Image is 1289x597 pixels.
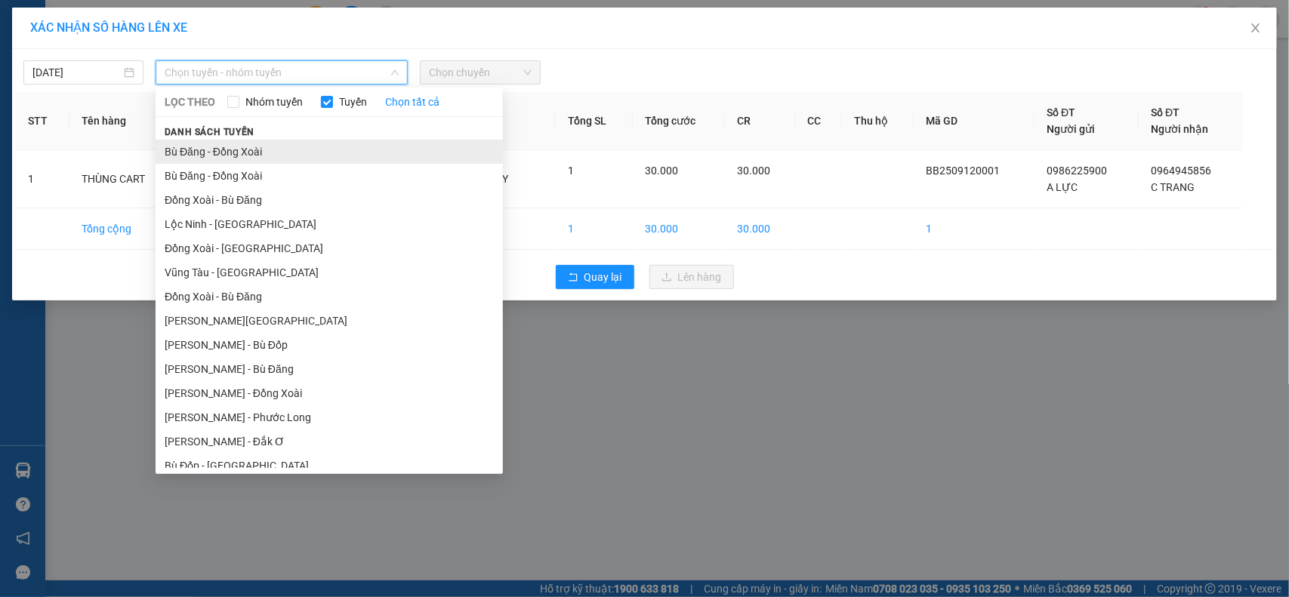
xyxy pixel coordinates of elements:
td: Tổng cộng [69,208,177,250]
li: Bù Đăng - Đồng Xoài [156,164,503,188]
li: Đồng Xoài - Bù Đăng [156,285,503,309]
th: Tên hàng [69,92,177,150]
span: 0964945856 [1151,165,1211,177]
li: Đồng Xoài - [GEOGRAPHIC_DATA] [156,236,503,260]
a: Chọn tất cả [385,94,439,110]
li: Bù Đăng - Đồng Xoài [156,140,503,164]
span: A LỰC [1047,181,1078,193]
span: rollback [568,272,578,284]
li: Lộc Ninh - [GEOGRAPHIC_DATA] [156,212,503,236]
li: [PERSON_NAME] - Phước Long [156,405,503,429]
span: Chọn tuyến - nhóm tuyến [165,61,399,84]
span: 0986225900 [1047,165,1107,177]
span: Số ĐT [1047,106,1075,118]
span: HÀNG DỄ VỠ XIN NHẸ TAY [383,173,509,185]
li: [PERSON_NAME] - Bù Đốp [156,333,503,357]
span: Tuyến [333,94,373,110]
td: THÙNG CART [69,150,177,208]
td: 1 [16,150,69,208]
input: 12/09/2025 [32,64,121,81]
span: C TRANG [1151,181,1195,193]
button: Close [1235,8,1277,50]
td: 30.000 [725,208,796,250]
span: Số ĐT [1151,106,1180,118]
li: Vũng Tàu - [GEOGRAPHIC_DATA] [156,260,503,285]
th: Tổng cước [633,92,725,150]
span: Người nhận [1151,123,1208,135]
li: VP VP Bom Bo [8,106,104,123]
button: rollbackQuay lại [556,265,634,289]
td: 30.000 [633,208,725,250]
li: [PERSON_NAME] - Đắk Ơ [156,429,503,454]
td: 1 [914,208,1035,250]
li: [PERSON_NAME][GEOGRAPHIC_DATA] [8,8,219,89]
span: Nhóm tuyến [239,94,309,110]
span: Chọn chuyến [429,61,531,84]
th: Mã GD [914,92,1035,150]
span: LỌC THEO [165,94,215,110]
span: Người gửi [1047,123,1095,135]
span: 30.000 [645,165,678,177]
li: Đồng Xoài - Bù Đăng [156,188,503,212]
span: XÁC NHẬN SỐ HÀNG LÊN XE [30,20,187,35]
button: uploadLên hàng [649,265,734,289]
span: Quay lại [584,269,622,285]
li: VP VP Đồng Xoài [104,106,201,123]
span: BB2509120001 [926,165,1000,177]
span: down [390,68,399,77]
li: [PERSON_NAME][GEOGRAPHIC_DATA] [156,309,503,333]
span: 30.000 [737,165,770,177]
th: Thu hộ [842,92,914,150]
th: CR [725,92,796,150]
li: Bù Đốp - [GEOGRAPHIC_DATA] [156,454,503,478]
span: Danh sách tuyến [156,125,264,139]
th: CC [796,92,843,150]
li: [PERSON_NAME] - Bù Đăng [156,357,503,381]
span: close [1250,22,1262,34]
th: STT [16,92,69,150]
span: 1 [568,165,574,177]
li: [PERSON_NAME] - Đồng Xoài [156,381,503,405]
td: 1 [556,208,633,250]
th: Tổng SL [556,92,633,150]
